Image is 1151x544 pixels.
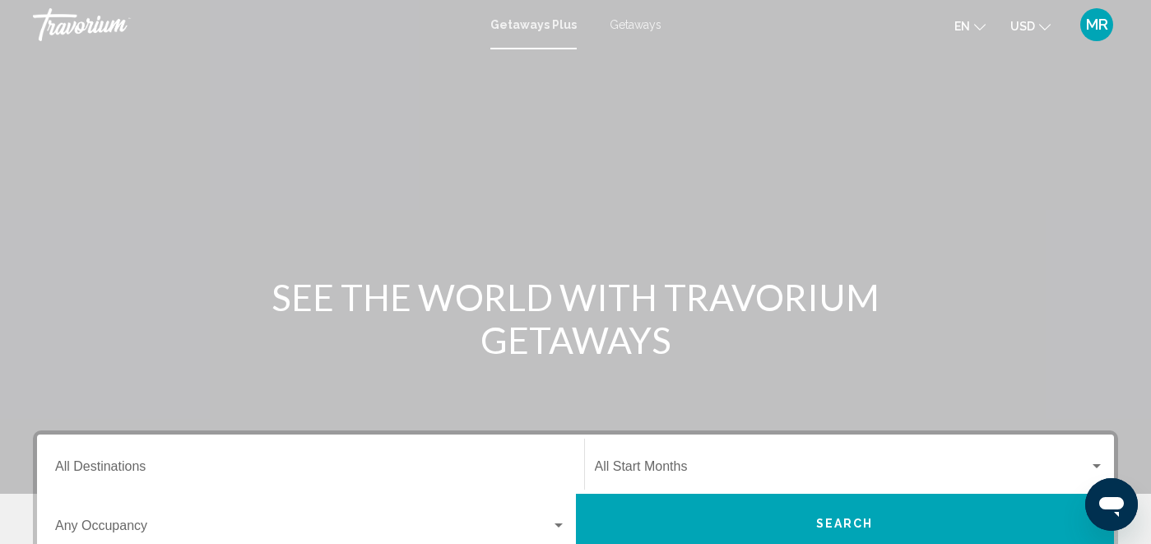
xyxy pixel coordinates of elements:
span: USD [1010,20,1035,33]
span: en [954,20,970,33]
span: Search [816,518,874,531]
iframe: Button to launch messaging window [1085,478,1138,531]
a: Getaways [610,18,661,31]
a: Getaways Plus [490,18,577,31]
button: User Menu [1075,7,1118,42]
button: Change language [954,14,986,38]
h1: SEE THE WORLD WITH TRAVORIUM GETAWAYS [267,276,884,361]
button: Change currency [1010,14,1051,38]
a: Travorium [33,8,474,41]
span: MR [1086,16,1108,33]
